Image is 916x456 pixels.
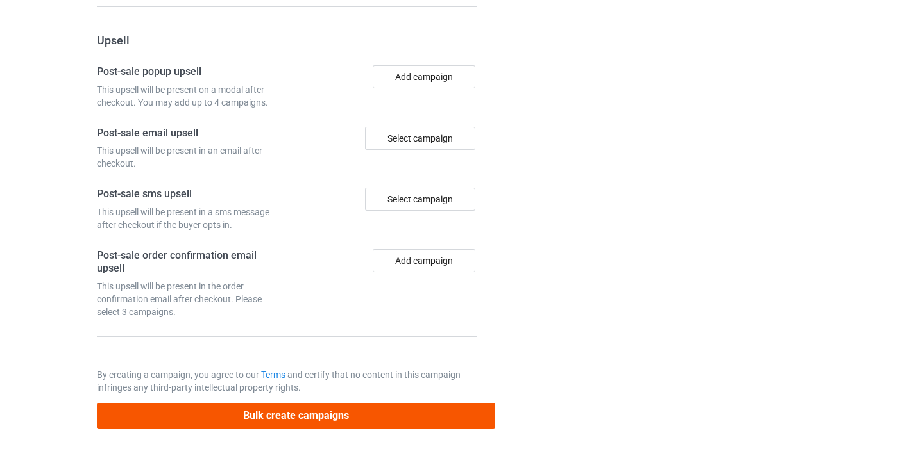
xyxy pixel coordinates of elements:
div: This upsell will be present in the order confirmation email after checkout. Please select 3 campa... [97,280,283,318]
div: This upsell will be present on a modal after checkout. You may add up to 4 campaigns. [97,83,283,109]
button: Bulk create campaigns [97,403,496,429]
h4: Post-sale email upsell [97,127,283,140]
div: Select campaign [365,188,475,211]
h4: Post-sale popup upsell [97,65,283,79]
h4: Post-sale order confirmation email upsell [97,249,283,275]
div: Select campaign [365,127,475,150]
button: Add campaign [373,65,475,88]
a: Terms [261,370,285,380]
div: This upsell will be present in a sms message after checkout if the buyer opts in. [97,206,283,231]
h4: Post-sale sms upsell [97,188,283,201]
button: Add campaign [373,249,475,272]
div: This upsell will be present in an email after checkout. [97,144,283,170]
p: By creating a campaign, you agree to our and certify that no content in this campaign infringes a... [97,368,478,394]
h3: Upsell [97,33,478,47]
